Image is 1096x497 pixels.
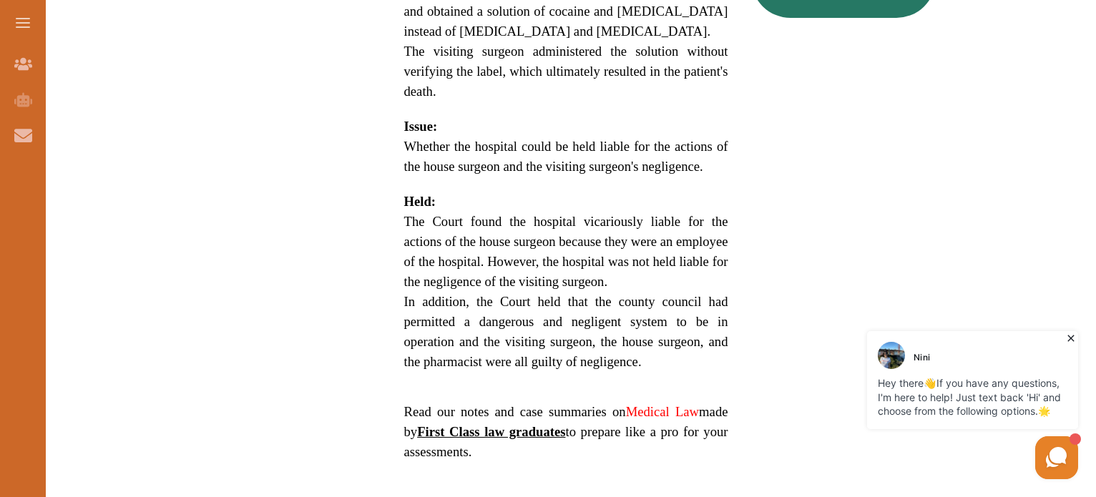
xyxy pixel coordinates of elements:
a: Medical Law [626,404,699,419]
iframe: HelpCrunch [753,328,1082,483]
span: In addition, the Court held that the county council had permitted a dangerous and negligent syste... [404,294,728,369]
span: Whether the hospital could be held liable for the actions of the house surgeon and the visiting s... [404,139,728,174]
iframe: Reviews Badge Ribbon Widget [768,75,1040,109]
span: The visiting surgeon administered the solution without verifying the label, which ultimately resu... [404,44,728,99]
span: The Court found the hospital vicariously liable for the actions of the house surgeon because they... [404,214,728,289]
strong: First Class law graduates [417,424,565,439]
strong: Held: [404,194,436,209]
span: Read our notes and case summaries on made by to prepare like a pro for your assessments. [404,404,728,459]
strong: Issue: [404,119,438,134]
